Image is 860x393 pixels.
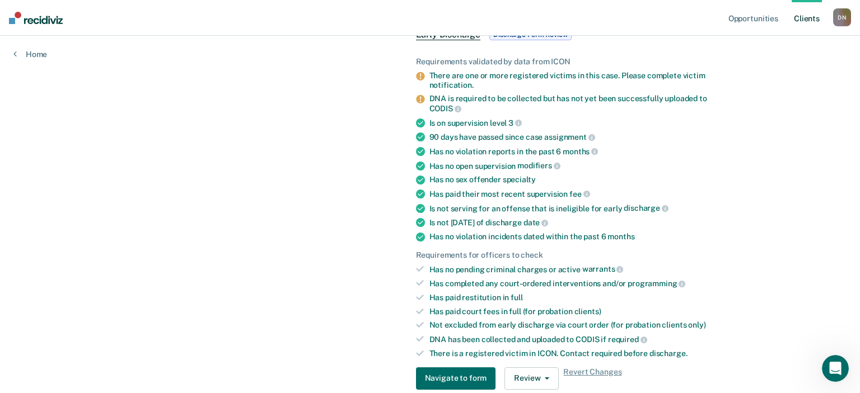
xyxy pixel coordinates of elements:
[429,118,730,128] div: Is on supervision level
[429,203,730,214] div: Is not serving for an offense that is ineligible for early
[563,367,621,390] span: Revert Changes
[429,334,730,344] div: DNA has been collected and uploaded to CODIS if
[429,307,730,316] div: Has paid court fees in full (for probation
[649,349,688,358] span: discharge.
[569,190,590,198] span: fee
[628,279,685,288] span: programming
[503,175,536,184] span: specialty
[574,307,601,316] span: clients)
[13,49,47,59] a: Home
[429,349,730,358] div: There is a registered victim in ICON. Contact required before
[416,367,501,390] a: Navigate to form link
[429,161,730,171] div: Has no open supervision
[822,355,849,382] iframe: Intercom live chat
[544,132,595,141] span: assignment
[563,147,598,156] span: months
[416,250,730,260] div: Requirements for officers to check
[624,203,669,212] span: discharge
[429,217,730,228] div: Is not [DATE] of discharge
[429,264,730,274] div: Has no pending criminal charges or active
[416,29,481,40] span: Early Discharge
[504,367,559,390] button: Review
[508,119,522,127] span: 3
[833,8,851,26] div: D N
[416,367,496,390] button: Navigate to form
[429,189,730,199] div: Has paid their most recent supervision
[688,320,705,329] span: only)
[511,293,522,302] span: full
[429,320,730,330] div: Not excluded from early discharge via court order (for probation clients
[429,293,730,302] div: Has paid restitution in
[429,175,730,184] div: Has no sex offender
[608,335,647,344] span: required
[416,57,730,67] div: Requirements validated by data from ICON
[429,71,730,90] div: There are one or more registered victims in this case. Please complete victim notification.
[9,12,63,24] img: Recidiviz
[524,218,548,227] span: date
[429,146,730,157] div: Has no violation reports in the past 6
[607,232,634,241] span: months
[582,264,624,273] span: warrants
[429,132,730,142] div: 90 days have passed since case
[517,161,560,170] span: modifiers
[429,232,730,242] div: Has no violation incidents dated within the past 6
[833,8,851,26] button: DN
[429,278,730,288] div: Has completed any court-ordered interventions and/or
[429,94,730,113] div: DNA is required to be collected but has not yet been successfully uploaded to CODIS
